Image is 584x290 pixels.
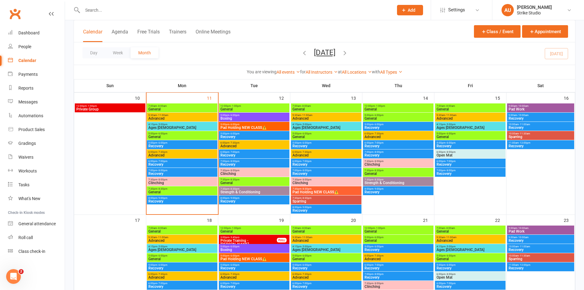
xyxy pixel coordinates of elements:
span: 7:30pm [292,178,360,181]
span: 9:30am [436,236,504,239]
span: General [436,107,504,111]
span: Settings [448,3,465,17]
a: Product Sales [8,123,65,137]
span: - 7:00pm [157,160,167,163]
span: 9:30am [148,236,216,239]
a: Clubworx [7,6,23,21]
span: 7:00am [436,105,504,107]
span: Recovery [220,153,288,157]
span: - 8:00pm [301,169,311,172]
span: 6:00pm [436,160,504,163]
div: 17 [135,215,146,225]
span: Recovery [148,172,216,176]
button: Add [397,5,423,15]
span: - 8:30pm [229,188,239,190]
span: 7:30pm [148,178,216,181]
input: Search... [81,6,389,14]
span: 7:00pm [292,169,360,172]
span: - 9:00pm [373,188,384,190]
span: General [436,230,504,233]
span: Recovery [148,144,216,148]
span: - 7:30pm [229,141,239,144]
span: - 8:00pm [445,169,456,172]
span: Boxing [220,117,288,120]
span: - 8:00am [301,227,311,230]
a: Calendar [8,54,65,68]
span: 9:30am [436,114,504,117]
a: Dashboard [8,26,65,40]
span: General [436,135,504,139]
span: 5:00pm [220,114,288,117]
span: Recovery [292,144,360,148]
span: - 8:00am [445,227,455,230]
span: Advanced [436,117,504,120]
span: - 11:00am [157,114,168,117]
span: - 7:30pm [157,151,167,153]
span: 8:00pm [148,197,216,199]
span: 5:00pm [436,141,504,144]
span: 6:00pm [148,151,216,153]
span: 5:00pm [148,141,216,144]
span: 5:00pm [220,245,288,248]
span: 8:00pm [292,206,360,209]
span: 8:00pm [364,188,432,190]
div: Product Sales [18,127,45,132]
div: Strike Studio [517,10,552,16]
span: - 1:00pm [87,105,97,107]
span: Advanced [364,135,432,139]
span: Recovery [220,135,288,139]
span: General [364,107,432,111]
span: - 6:00pm [229,123,239,126]
span: Ages [DEMOGRAPHIC_DATA] [436,126,504,130]
button: Class / Event [474,25,521,38]
span: - 7:00pm [229,151,239,153]
span: 7:00am [148,227,216,230]
span: 5:00pm [220,132,288,135]
span: 5:00pm [364,245,432,248]
a: All events [277,70,300,75]
span: - 11:30am [519,132,530,135]
span: - 7:00pm [445,160,456,163]
div: AU [502,4,514,16]
th: Sun [74,79,146,92]
span: 7:30pm [220,188,288,190]
span: Pad Work [508,107,573,111]
span: 7:00am [292,227,360,230]
span: 8:00pm [220,197,288,199]
span: Sparring [292,199,360,203]
div: 15 [495,93,506,103]
div: 13 [351,93,362,103]
span: 5:00pm [364,236,432,239]
span: - 11:00am [301,236,312,239]
div: 12 [279,93,290,103]
span: - 8:30pm [373,169,384,172]
span: - 10:00am [517,236,529,239]
span: - 8:30pm [229,178,239,181]
strong: at [338,69,342,74]
span: - 9:00pm [157,197,167,199]
span: Recovery [292,209,360,212]
span: 9:00am [508,105,573,107]
span: General [364,230,432,233]
span: Strength & Conditioning [220,190,288,194]
a: All Types [380,70,403,75]
th: Sat [506,79,575,92]
div: 14 [423,93,434,103]
span: - 5:00pm [301,123,311,126]
span: 12:00pm [76,105,144,107]
span: 6:00pm [436,151,504,153]
span: Strength & Conditioning [364,181,432,185]
span: 10:00am [508,123,573,126]
span: Private Group [76,107,144,111]
span: Advanced [292,239,360,242]
span: Recovery [292,163,360,166]
span: 7:00pm [148,169,216,172]
span: 5:00pm [292,132,360,135]
a: What's New [8,192,65,206]
a: Gradings [8,137,65,150]
a: Roll call [8,231,65,245]
span: Pad Holding NEW CLASS⚠️ [292,190,360,194]
div: What's New [18,196,40,201]
span: 7:00pm [436,169,504,172]
div: [PERSON_NAME] [517,5,552,10]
